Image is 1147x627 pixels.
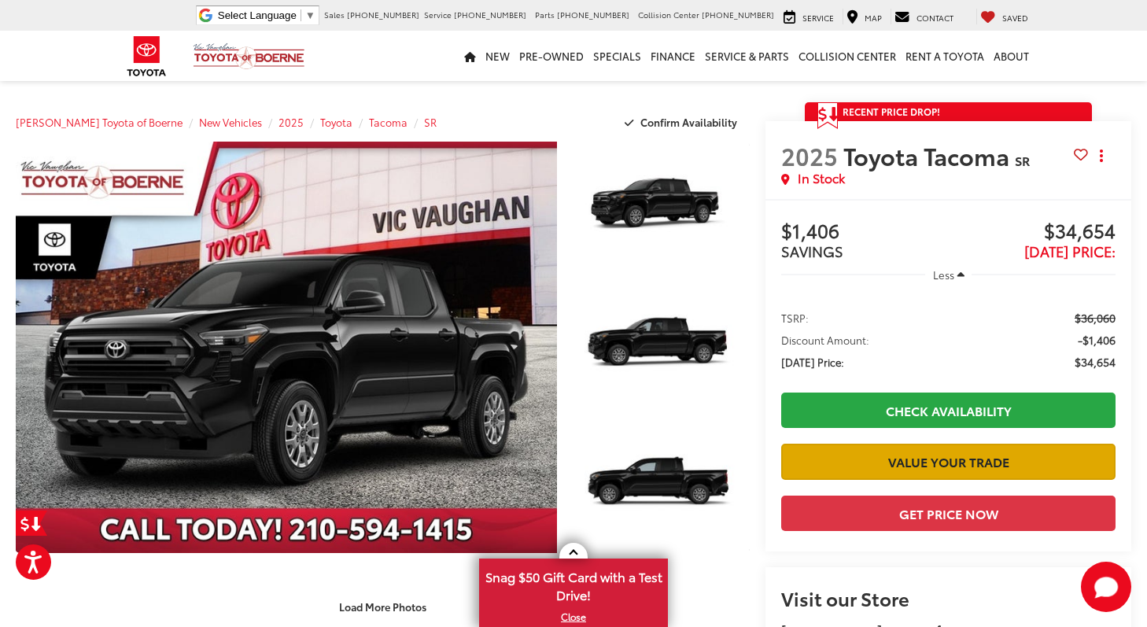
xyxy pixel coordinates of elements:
span: Discount Amount: [781,332,869,348]
span: [PHONE_NUMBER] [454,9,526,20]
a: Contact [891,9,957,24]
span: $34,654 [949,220,1116,244]
span: Toyota Tacoma [843,138,1015,172]
a: Expand Photo 1 [574,142,750,273]
span: [DATE] Price: [781,354,844,370]
a: Service [780,9,838,24]
a: Rent a Toyota [901,31,989,81]
a: Expand Photo 2 [574,282,750,413]
a: Home [459,31,481,81]
a: Collision Center [794,31,901,81]
span: TSRP: [781,310,809,326]
span: In Stock [798,169,845,187]
a: Tacoma [369,115,408,129]
a: Finance [646,31,700,81]
span: Parts [535,9,555,20]
button: Actions [1088,142,1116,169]
button: Less [925,260,972,289]
span: ▼ [305,9,315,21]
span: Saved [1002,12,1028,24]
span: Service [424,9,452,20]
a: Specials [588,31,646,81]
span: Less [933,267,954,282]
span: Select Language [218,9,297,21]
span: Sales [324,9,345,20]
a: New [481,31,514,81]
a: New Vehicles [199,115,262,129]
img: 2025 Toyota Tacoma SR [573,280,751,415]
span: $34,654 [1075,354,1116,370]
a: [PERSON_NAME] Toyota of Boerne [16,115,183,129]
a: Service & Parts: Opens in a new tab [700,31,794,81]
span: SAVINGS [781,241,843,261]
span: SR [1015,151,1030,169]
a: Pre-Owned [514,31,588,81]
span: Map [865,12,882,24]
span: [PHONE_NUMBER] [347,9,419,20]
span: 2025 [781,138,838,172]
span: -$1,406 [1078,332,1116,348]
a: 2025 [278,115,304,129]
span: $36,060 [1075,310,1116,326]
button: Get Price Now [781,496,1116,531]
span: Service [802,12,834,24]
span: $1,406 [781,220,948,244]
button: Confirm Availability [616,109,751,136]
span: [DATE] Price: [1024,241,1116,261]
span: Recent Price Drop! [843,105,940,118]
img: Toyota [117,31,176,82]
button: Toggle Chat Window [1081,562,1131,612]
span: dropdown dots [1100,149,1103,162]
span: Contact [916,12,953,24]
button: Load More Photos [328,593,437,621]
span: Confirm Availability [640,115,737,129]
img: 2025 Toyota Tacoma SR [573,140,751,275]
span: Get Price Drop Alert [817,102,838,129]
a: SR [424,115,437,129]
span: Snag $50 Gift Card with a Test Drive! [481,560,666,608]
a: Value Your Trade [781,444,1116,479]
span: [PHONE_NUMBER] [702,9,774,20]
svg: Start Chat [1081,562,1131,612]
a: Check Availability [781,393,1116,428]
img: 2025 Toyota Tacoma SR [10,140,562,555]
a: Map [843,9,886,24]
h2: Visit our Store [781,588,1116,608]
a: Expand Photo 0 [16,142,557,553]
a: Get Price Drop Alert [16,511,47,536]
a: Get Price Drop Alert Recent Price Drop! [805,102,1092,121]
img: 2025 Toyota Tacoma SR [573,420,751,555]
span: Collision Center [638,9,699,20]
a: Select Language​ [218,9,315,21]
a: My Saved Vehicles [976,9,1032,24]
span: [PHONE_NUMBER] [557,9,629,20]
a: About [989,31,1034,81]
a: Expand Photo 3 [574,422,750,553]
img: Vic Vaughan Toyota of Boerne [193,42,305,70]
a: Toyota [320,115,352,129]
